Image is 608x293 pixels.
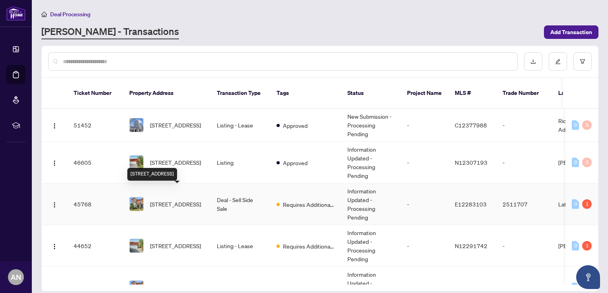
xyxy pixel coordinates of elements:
[573,52,592,71] button: filter
[455,284,487,291] span: E12283103
[41,12,47,17] span: home
[48,119,61,131] button: Logo
[67,109,123,142] td: 51452
[572,120,579,130] div: 0
[51,202,58,208] img: Logo
[127,168,177,181] div: [STREET_ADDRESS]
[580,59,585,64] span: filter
[530,59,536,64] span: download
[341,142,401,183] td: Information Updated - Processing Pending
[283,283,308,292] span: Approved
[150,158,201,167] span: [STREET_ADDRESS]
[496,142,552,183] td: -
[67,225,123,267] td: 44652
[130,118,143,132] img: thumbnail-img
[401,142,448,183] td: -
[582,158,592,167] div: 0
[150,121,201,129] span: [STREET_ADDRESS]
[210,183,270,225] td: Deal - Sell Side Sale
[576,265,600,289] button: Open asap
[210,109,270,142] td: Listing - Lease
[341,78,401,109] th: Status
[555,59,561,64] span: edit
[210,142,270,183] td: Listing
[150,283,201,292] span: [STREET_ADDRESS]
[401,78,448,109] th: Project Name
[210,225,270,267] td: Listing - Lease
[496,109,552,142] td: -
[283,242,335,251] span: Requires Additional Docs
[341,225,401,267] td: Information Updated - Processing Pending
[572,199,579,209] div: 0
[341,109,401,142] td: New Submission - Processing Pending
[572,241,579,251] div: 0
[150,241,201,250] span: [STREET_ADDRESS]
[582,241,592,251] div: 1
[130,239,143,253] img: thumbnail-img
[51,160,58,166] img: Logo
[496,183,552,225] td: 2511707
[67,183,123,225] td: 45768
[283,121,308,130] span: Approved
[401,109,448,142] td: -
[150,200,201,208] span: [STREET_ADDRESS]
[48,198,61,210] button: Logo
[48,239,61,252] button: Logo
[210,78,270,109] th: Transaction Type
[130,197,143,211] img: thumbnail-img
[544,25,598,39] button: Add Transaction
[41,25,179,39] a: [PERSON_NAME] - Transactions
[455,159,487,166] span: N12307193
[6,6,25,21] img: logo
[123,78,210,109] th: Property Address
[51,243,58,250] img: Logo
[130,156,143,169] img: thumbnail-img
[582,120,592,130] div: 0
[549,52,567,71] button: edit
[67,78,123,109] th: Ticket Number
[524,52,542,71] button: download
[455,242,487,249] span: N12291742
[270,78,341,109] th: Tags
[11,272,21,283] span: AN
[496,78,552,109] th: Trade Number
[455,121,487,129] span: C12377988
[283,158,308,167] span: Approved
[582,199,592,209] div: 1
[496,225,552,267] td: -
[67,142,123,183] td: 46605
[401,225,448,267] td: -
[455,200,487,208] span: E12283103
[51,123,58,129] img: Logo
[48,156,61,169] button: Logo
[50,11,90,18] span: Deal Processing
[550,26,592,39] span: Add Transaction
[283,200,335,209] span: Requires Additional Docs
[572,158,579,167] div: 0
[401,183,448,225] td: -
[448,78,496,109] th: MLS #
[572,283,579,292] div: 0
[341,183,401,225] td: Information Updated - Processing Pending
